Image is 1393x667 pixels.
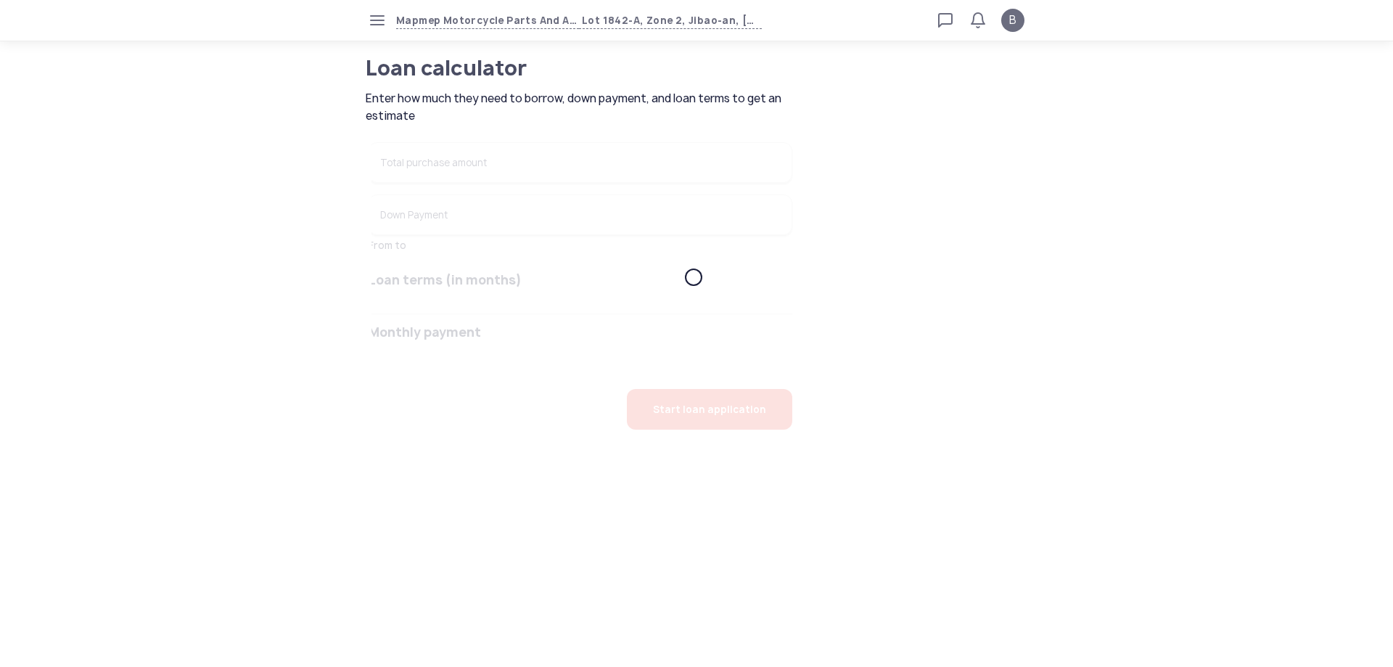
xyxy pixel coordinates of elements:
[396,12,579,29] span: Mapmep Motorcycle Parts And Accessories Shop
[366,58,739,78] h1: Loan calculator
[366,90,797,125] span: Enter how much they need to borrow, down payment, and loan terms to get an estimate
[396,12,762,29] button: Mapmep Motorcycle Parts And Accessories ShopLot 1842-A, Zone 2, Jibao-an, [GEOGRAPHIC_DATA], [GEO...
[1009,12,1016,29] span: B
[1001,9,1024,32] button: B
[579,12,762,29] span: Lot 1842-A, Zone 2, Jibao-an, [GEOGRAPHIC_DATA], [GEOGRAPHIC_DATA], [GEOGRAPHIC_DATA], PHL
